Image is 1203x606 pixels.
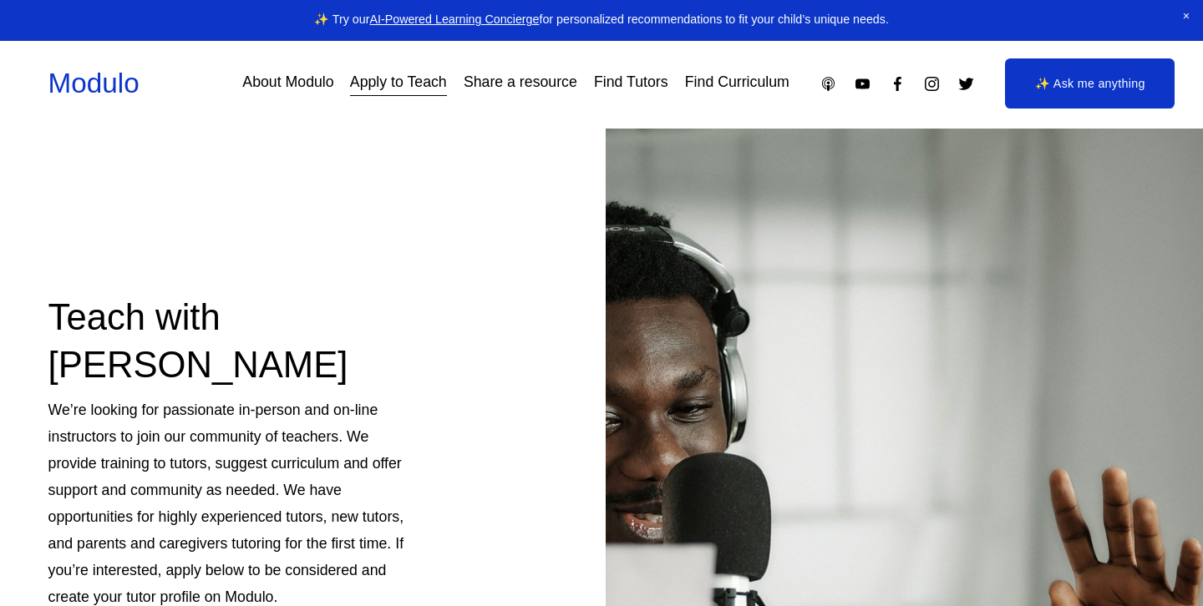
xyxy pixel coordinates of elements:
a: Facebook [889,75,906,93]
a: YouTube [854,75,871,93]
a: Find Curriculum [685,68,789,98]
a: Modulo [48,68,140,98]
a: ✨ Ask me anything [1005,58,1175,109]
a: Instagram [923,75,941,93]
a: Apple Podcasts [820,75,837,93]
a: AI-Powered Learning Concierge [369,13,539,26]
a: Twitter [957,75,975,93]
h2: Teach with [PERSON_NAME] [48,293,411,388]
a: About Modulo [242,68,333,98]
a: Share a resource [464,68,577,98]
a: Find Tutors [594,68,668,98]
a: Apply to Teach [350,68,447,98]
